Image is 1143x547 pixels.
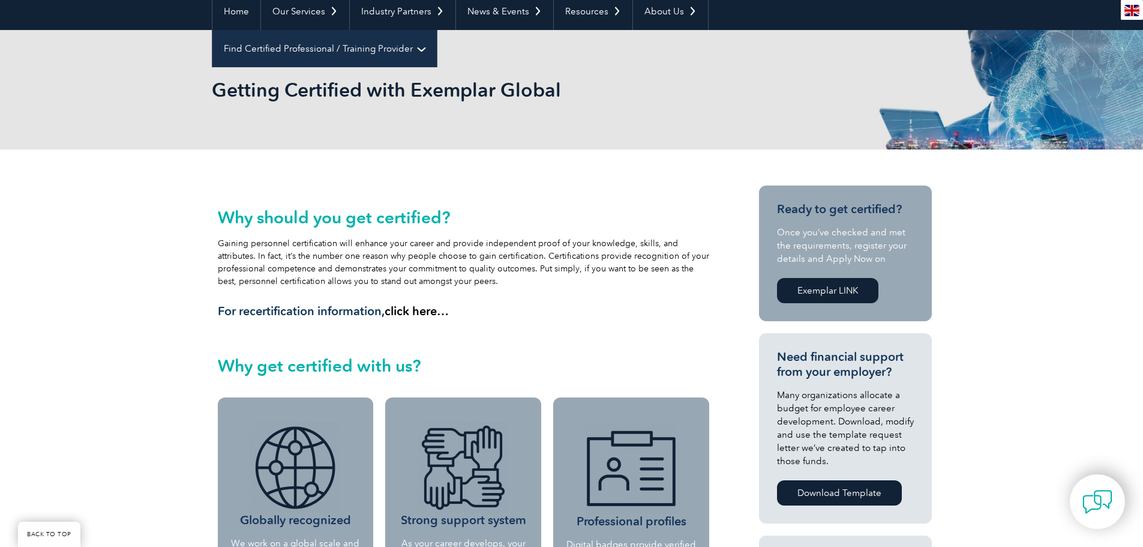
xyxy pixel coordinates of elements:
[218,304,710,319] h3: For recertification information,
[777,226,914,265] p: Once you’ve checked and met the requirements, register your details and Apply Now on
[385,304,449,318] a: click here…
[218,208,710,227] h2: Why should you get certified?
[212,78,673,101] h1: Getting Certified with Exemplar Global
[563,424,699,529] h3: Professional profiles
[777,480,902,506] a: Download Template
[218,356,710,375] h2: Why get certified with us?
[1082,487,1112,517] img: contact-chat.png
[777,202,914,217] h3: Ready to get certified?
[212,30,437,67] a: Find Certified Professional / Training Provider
[777,349,914,379] h3: Need financial support from your employer?
[218,208,710,319] div: Gaining personnel certification will enhance your career and provide independent proof of your kn...
[18,522,80,547] a: BACK TO TOP
[777,388,914,468] p: Many organizations allocate a budget for employee career development. Download, modify and use th...
[1124,5,1139,16] img: en
[394,423,532,528] h3: Strong support system
[227,423,365,528] h3: Globally recognized
[777,278,878,303] a: Exemplar LINK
